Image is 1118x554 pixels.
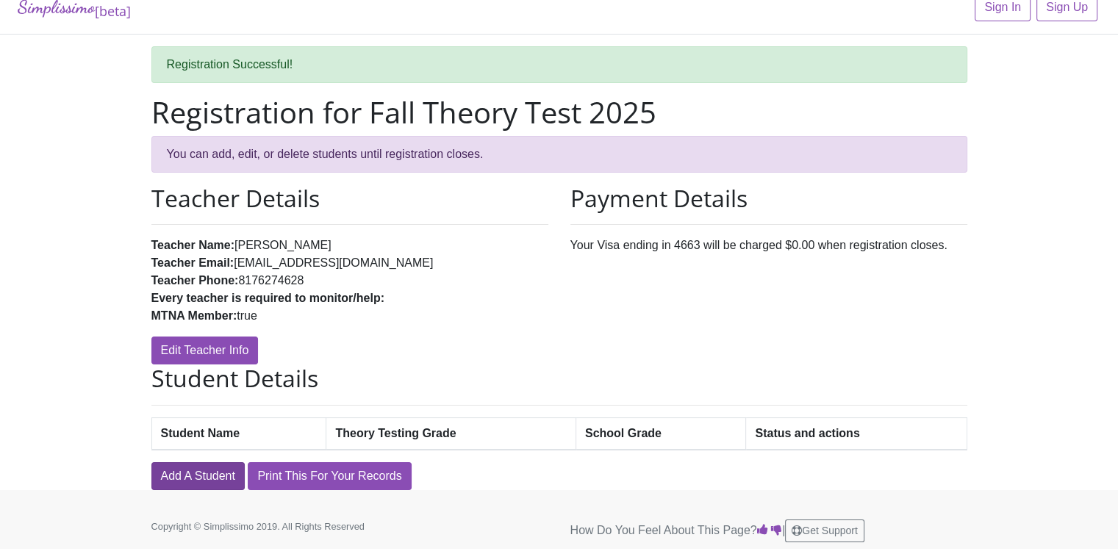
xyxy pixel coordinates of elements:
th: School Grade [576,417,746,450]
li: true [151,307,548,325]
strong: Teacher Email: [151,256,234,269]
a: Edit Teacher Info [151,337,259,364]
button: Get Support [785,519,864,542]
th: Student Name [151,417,326,450]
strong: MTNA Member: [151,309,237,322]
li: [EMAIL_ADDRESS][DOMAIN_NAME] [151,254,548,272]
div: Registration Successful! [151,46,967,83]
a: Add A Student [151,462,245,490]
div: You can add, edit, or delete students until registration closes. [151,136,967,173]
div: Your Visa ending in 4663 will be charged $0.00 when registration closes. [559,184,978,364]
sub: [beta] [95,2,131,20]
h1: Registration for Fall Theory Test 2025 [151,95,967,130]
li: [PERSON_NAME] [151,237,548,254]
h2: Payment Details [570,184,967,212]
p: How Do You Feel About This Page? | [570,519,967,542]
h2: Teacher Details [151,184,548,212]
strong: Teacher Name: [151,239,235,251]
strong: Teacher Phone: [151,274,239,287]
a: Print This For Your Records [248,462,411,490]
h2: Student Details [151,364,967,392]
th: Status and actions [746,417,967,450]
p: Copyright © Simplissimo 2019. All Rights Reserved [151,519,409,533]
li: 8176274628 [151,272,548,289]
th: Theory Testing Grade [326,417,576,450]
strong: Every teacher is required to monitor/help: [151,292,384,304]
